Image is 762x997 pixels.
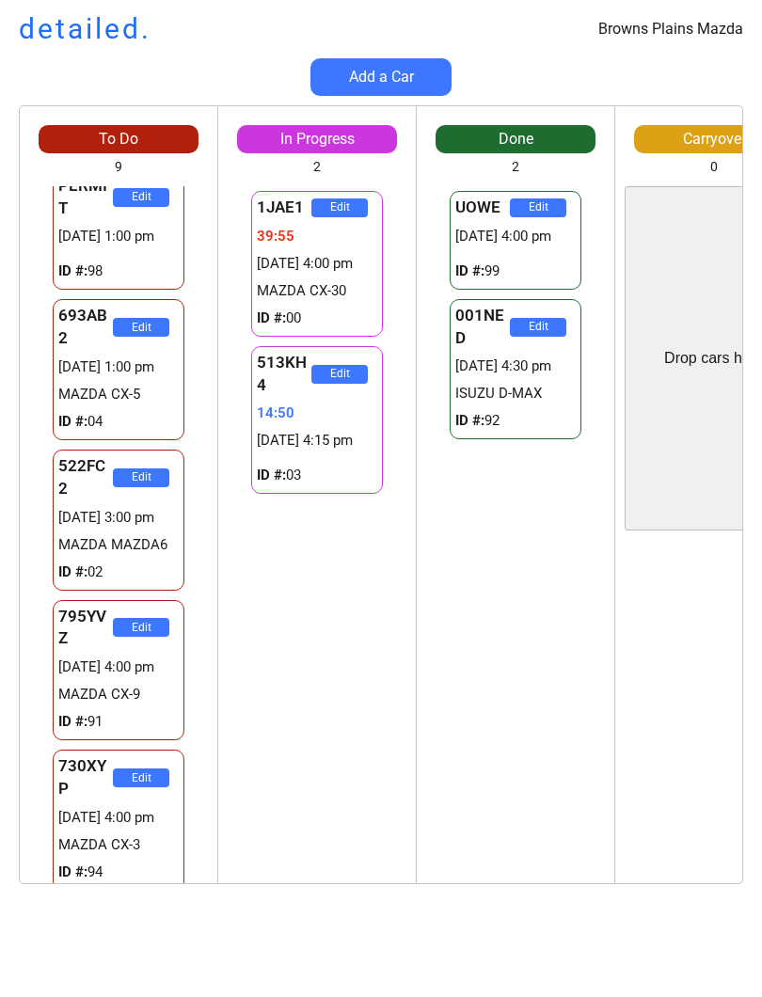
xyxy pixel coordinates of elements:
[455,411,576,431] div: 92
[58,227,179,246] div: [DATE] 1:00 pm
[598,19,743,40] div: Browns Plains Mazda
[455,384,576,404] div: ISUZU D-MAX
[58,713,87,730] strong: ID #:
[58,808,179,828] div: [DATE] 4:00 pm
[257,227,377,246] div: 39:55
[58,305,113,350] div: 693AB2
[115,158,122,177] div: 9
[455,262,484,279] strong: ID #:
[257,197,311,219] div: 1JAE1
[58,175,113,220] div: PERMIT
[257,431,377,451] div: [DATE] 4:15 pm
[113,618,169,637] button: Edit
[257,467,286,483] strong: ID #:
[58,835,179,855] div: MAZDA CX-3
[58,413,87,430] strong: ID #:
[311,365,368,384] button: Edit
[455,412,484,429] strong: ID #:
[58,657,179,677] div: [DATE] 4:00 pm
[58,261,179,281] div: 98
[58,412,179,432] div: 04
[58,262,87,279] strong: ID #:
[113,188,169,207] button: Edit
[19,9,151,49] h1: detailed.
[113,768,169,787] button: Edit
[455,197,510,219] div: UOWE
[257,466,377,485] div: 03
[113,468,169,487] button: Edit
[58,357,179,377] div: [DATE] 1:00 pm
[237,129,397,150] div: In Progress
[257,309,377,328] div: 00
[58,863,87,880] strong: ID #:
[455,356,576,376] div: [DATE] 4:30 pm
[455,261,576,281] div: 99
[58,535,179,555] div: MAZDA MAZDA6
[113,318,169,337] button: Edit
[510,318,566,337] button: Edit
[310,58,452,96] button: Add a Car
[512,158,519,177] div: 2
[39,129,198,150] div: To Do
[58,606,113,651] div: 795YVZ
[58,685,179,704] div: MAZDA CX-9
[257,352,311,397] div: 513KH4
[58,455,113,500] div: 522FC2
[257,281,377,301] div: MAZDA CX-30
[58,712,179,732] div: 91
[313,158,321,177] div: 2
[436,129,595,150] div: Done
[455,305,510,350] div: 001NED
[58,563,87,580] strong: ID #:
[58,862,179,882] div: 94
[510,198,566,217] button: Edit
[257,404,377,423] div: 14:50
[710,158,718,177] div: 0
[257,309,286,326] strong: ID #:
[311,198,368,217] button: Edit
[58,755,113,800] div: 730XYP
[58,508,179,528] div: [DATE] 3:00 pm
[455,227,576,246] div: [DATE] 4:00 pm
[58,385,179,404] div: MAZDA CX-5
[257,254,377,274] div: [DATE] 4:00 pm
[58,562,179,582] div: 02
